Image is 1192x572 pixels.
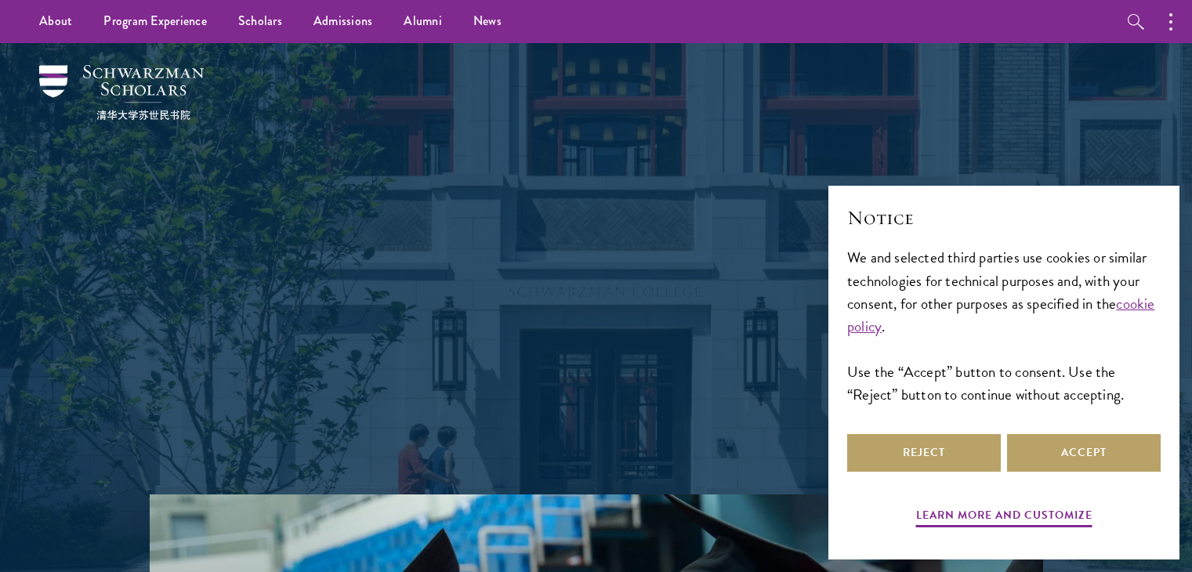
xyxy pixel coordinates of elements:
h2: Notice [847,205,1161,231]
button: Accept [1007,434,1161,472]
a: cookie policy [847,292,1155,338]
button: Learn more and customize [916,505,1092,530]
button: Reject [847,434,1001,472]
img: Schwarzman Scholars [39,65,204,120]
div: We and selected third parties use cookies or similar technologies for technical purposes and, wit... [847,246,1161,405]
